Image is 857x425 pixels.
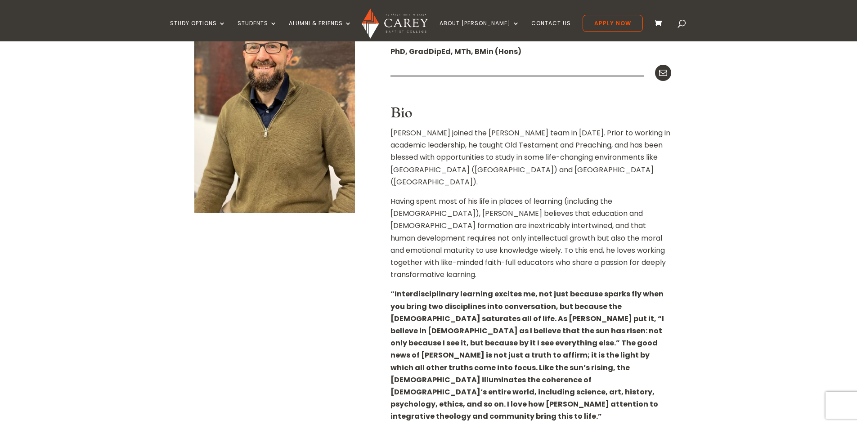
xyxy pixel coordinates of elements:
h3: Bio [390,105,671,126]
strong: Interdisciplinary learning excites me, not just because sparks fly when you bring two disciplines... [390,289,664,421]
p: [PERSON_NAME] joined the [PERSON_NAME] team in [DATE]. Prior to working in academic leadership, h... [390,127,671,195]
a: Apply Now [583,15,643,32]
strong: “ .” [390,289,664,421]
p: Having spent most of his life in places of learning (including the [DEMOGRAPHIC_DATA]), [PERSON_N... [390,195,671,288]
a: Contact Us [531,20,571,41]
strong: PhD, GradDipEd, MTh, BMin (Hons) [390,46,521,57]
img: Carey Baptist College [362,9,428,39]
a: About [PERSON_NAME] [440,20,520,41]
a: Study Options [170,20,226,41]
a: Students [238,20,277,41]
a: Alumni & Friends [289,20,352,41]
